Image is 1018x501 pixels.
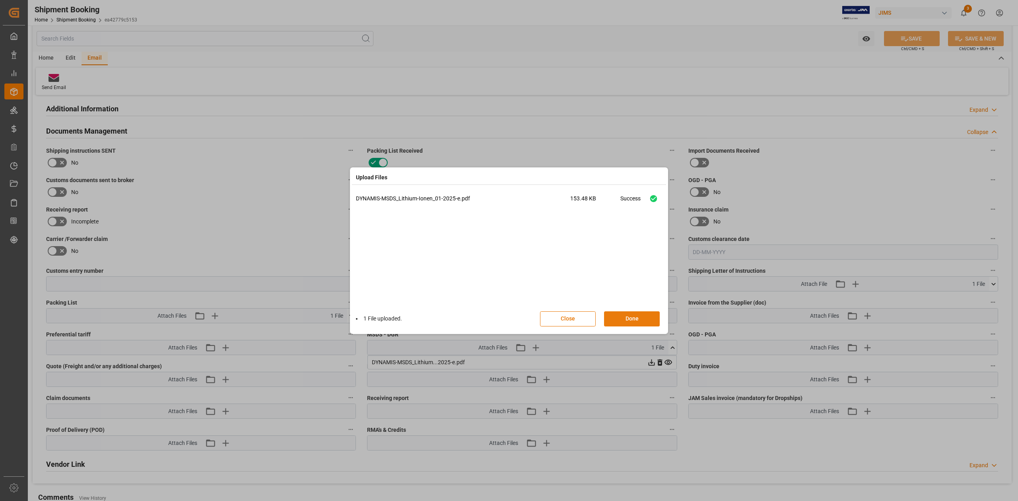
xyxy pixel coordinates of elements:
[540,311,596,326] button: Close
[356,194,570,203] p: DYNAMIS-MSDS_Lithium-Ionen_01-2025-e.pdf
[620,194,641,208] div: Success
[356,173,387,182] h4: Upload Files
[356,315,402,323] li: 1 File uploaded.
[604,311,660,326] button: Done
[570,194,620,208] span: 153.48 KB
